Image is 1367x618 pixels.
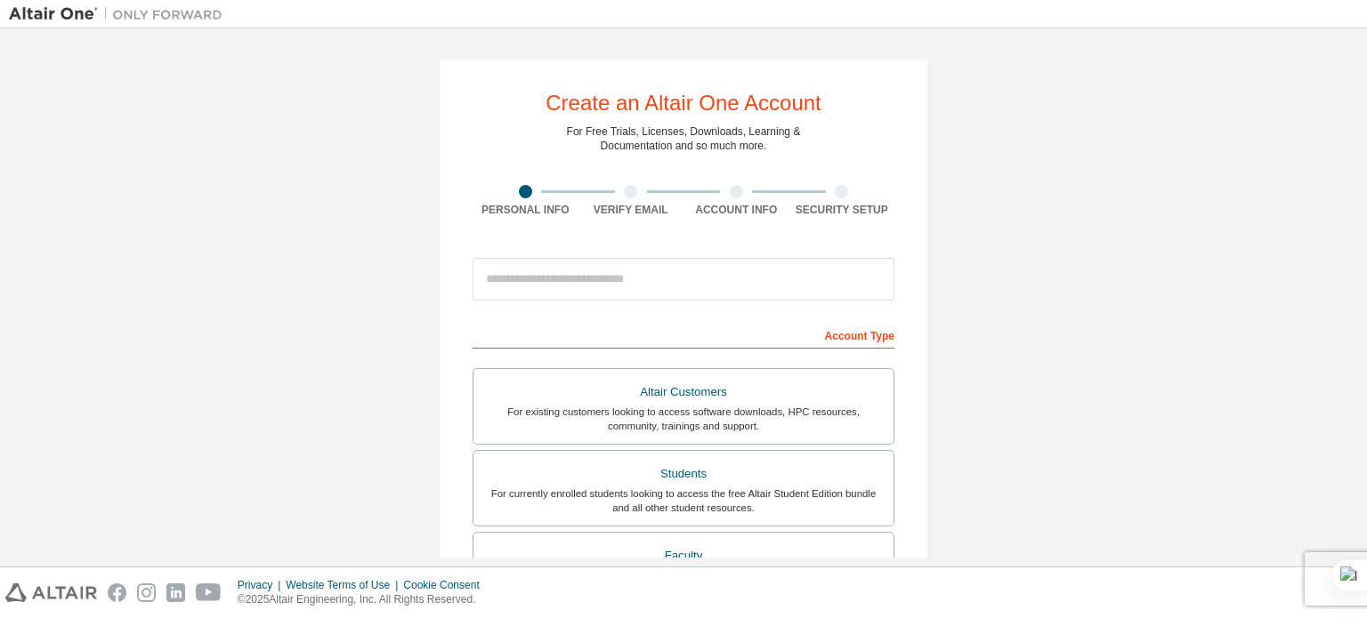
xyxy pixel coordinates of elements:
div: For existing customers looking to access software downloads, HPC resources, community, trainings ... [484,405,883,433]
img: instagram.svg [137,583,156,602]
img: linkedin.svg [166,583,185,602]
div: Personal Info [473,203,578,217]
div: Cookie Consent [403,578,489,592]
div: Website Terms of Use [286,578,403,592]
div: Verify Email [578,203,684,217]
div: Account Info [683,203,789,217]
div: Create an Altair One Account [546,92,821,114]
p: © 2025 Altair Engineering, Inc. All Rights Reserved. [238,592,490,607]
img: altair_logo.svg [5,583,97,602]
div: Faculty [484,543,883,568]
div: Students [484,461,883,486]
div: Privacy [238,578,286,592]
div: For Free Trials, Licenses, Downloads, Learning & Documentation and so much more. [567,124,801,153]
div: Account Type [473,320,894,349]
div: For currently enrolled students looking to access the free Altair Student Edition bundle and all ... [484,486,883,515]
img: Altair One [9,5,231,23]
img: facebook.svg [108,583,126,602]
div: Security Setup [789,203,895,217]
img: youtube.svg [196,583,222,602]
div: Altair Customers [484,380,883,405]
